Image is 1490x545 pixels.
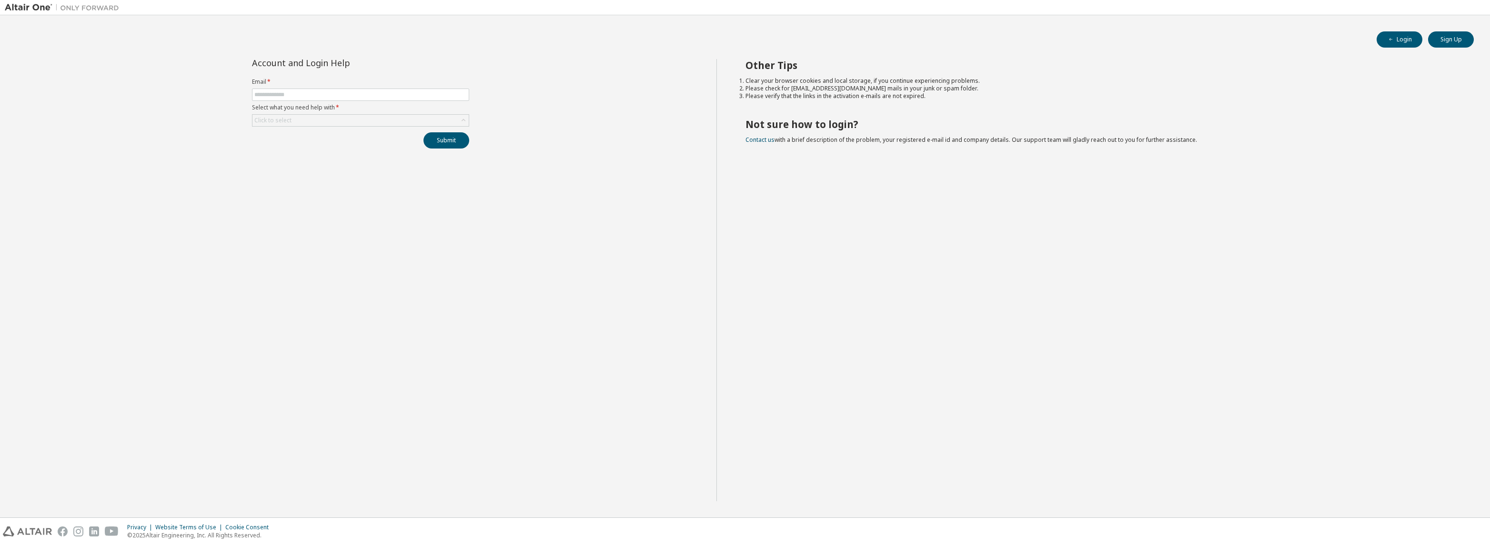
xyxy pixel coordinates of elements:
[745,77,1457,85] li: Clear your browser cookies and local storage, if you continue experiencing problems.
[127,524,155,531] div: Privacy
[745,92,1457,100] li: Please verify that the links in the activation e-mails are not expired.
[225,524,274,531] div: Cookie Consent
[745,136,775,144] a: Contact us
[89,526,99,536] img: linkedin.svg
[252,115,469,126] div: Click to select
[1377,31,1422,48] button: Login
[5,3,124,12] img: Altair One
[127,531,274,539] p: © 2025 Altair Engineering, Inc. All Rights Reserved.
[155,524,225,531] div: Website Terms of Use
[745,136,1197,144] span: with a brief description of the problem, your registered e-mail id and company details. Our suppo...
[254,117,292,124] div: Click to select
[73,526,83,536] img: instagram.svg
[745,85,1457,92] li: Please check for [EMAIL_ADDRESS][DOMAIN_NAME] mails in your junk or spam folder.
[423,132,469,149] button: Submit
[3,526,52,536] img: altair_logo.svg
[745,118,1457,130] h2: Not sure how to login?
[252,104,469,111] label: Select what you need help with
[252,78,469,86] label: Email
[1428,31,1474,48] button: Sign Up
[252,59,426,67] div: Account and Login Help
[745,59,1457,71] h2: Other Tips
[105,526,119,536] img: youtube.svg
[58,526,68,536] img: facebook.svg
